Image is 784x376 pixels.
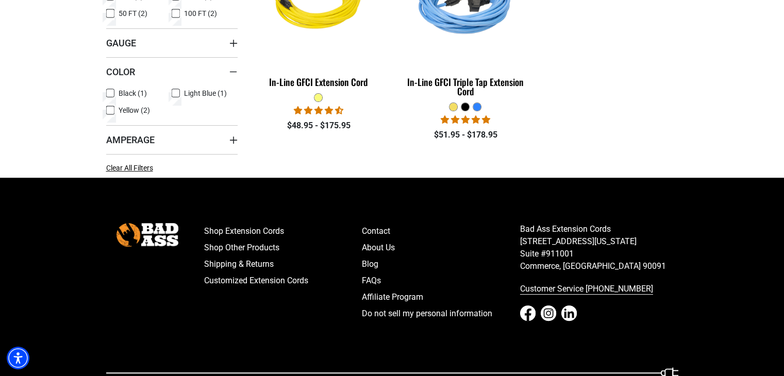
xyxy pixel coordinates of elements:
a: Contact [362,223,520,240]
span: 4.62 stars [294,106,343,115]
span: 5.00 stars [441,115,490,125]
a: Blog [362,256,520,272]
a: Instagram - open in a new tab [541,305,556,321]
a: About Us [362,240,520,256]
span: Yellow (2) [119,107,150,114]
span: Gauge [106,37,136,49]
span: Light Blue (1) [184,90,227,97]
a: Facebook - open in a new tab [520,305,536,321]
summary: Color [106,57,238,86]
a: LinkedIn - open in a new tab [561,305,577,321]
div: In-Line GFCI Extension Cord [253,77,385,87]
summary: Amperage [106,125,238,154]
a: Affiliate Program [362,289,520,305]
span: Color [106,66,135,78]
p: Bad Ass Extension Cords [STREET_ADDRESS][US_STATE] Suite #911001 Commerce, [GEOGRAPHIC_DATA] 90091 [520,223,678,272]
span: 50 FT (2) [119,10,147,17]
img: Bad Ass Extension Cords [116,223,178,246]
div: In-Line GFCI Triple Tap Extension Cord [399,77,531,96]
a: Shipping & Returns [204,256,362,272]
span: 100 FT (2) [184,10,217,17]
summary: Gauge [106,28,238,57]
a: Shop Extension Cords [204,223,362,240]
div: Accessibility Menu [7,347,29,369]
a: Shop Other Products [204,240,362,256]
span: Amperage [106,134,155,146]
div: $48.95 - $175.95 [253,119,385,132]
a: Customized Extension Cords [204,272,362,289]
div: $51.95 - $178.95 [399,129,531,141]
a: call 833-674-1699 [520,281,678,297]
a: Clear All Filters [106,163,157,174]
span: Black (1) [119,90,147,97]
span: Clear All Filters [106,164,153,172]
a: FAQs [362,272,520,289]
a: Do not sell my personal information [362,305,520,322]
